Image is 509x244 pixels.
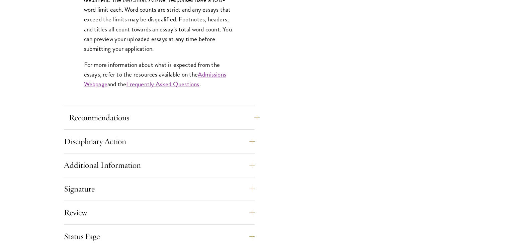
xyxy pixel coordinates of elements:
[64,157,255,173] button: Additional Information
[64,205,255,221] button: Review
[64,133,255,149] button: Disciplinary Action
[69,110,260,126] button: Recommendations
[84,70,226,89] a: Admissions Webpage
[64,181,255,197] button: Signature
[84,60,235,89] p: For more information about what is expected from the essays, refer to the resources available on ...
[126,79,199,89] a: Frequently Asked Questions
